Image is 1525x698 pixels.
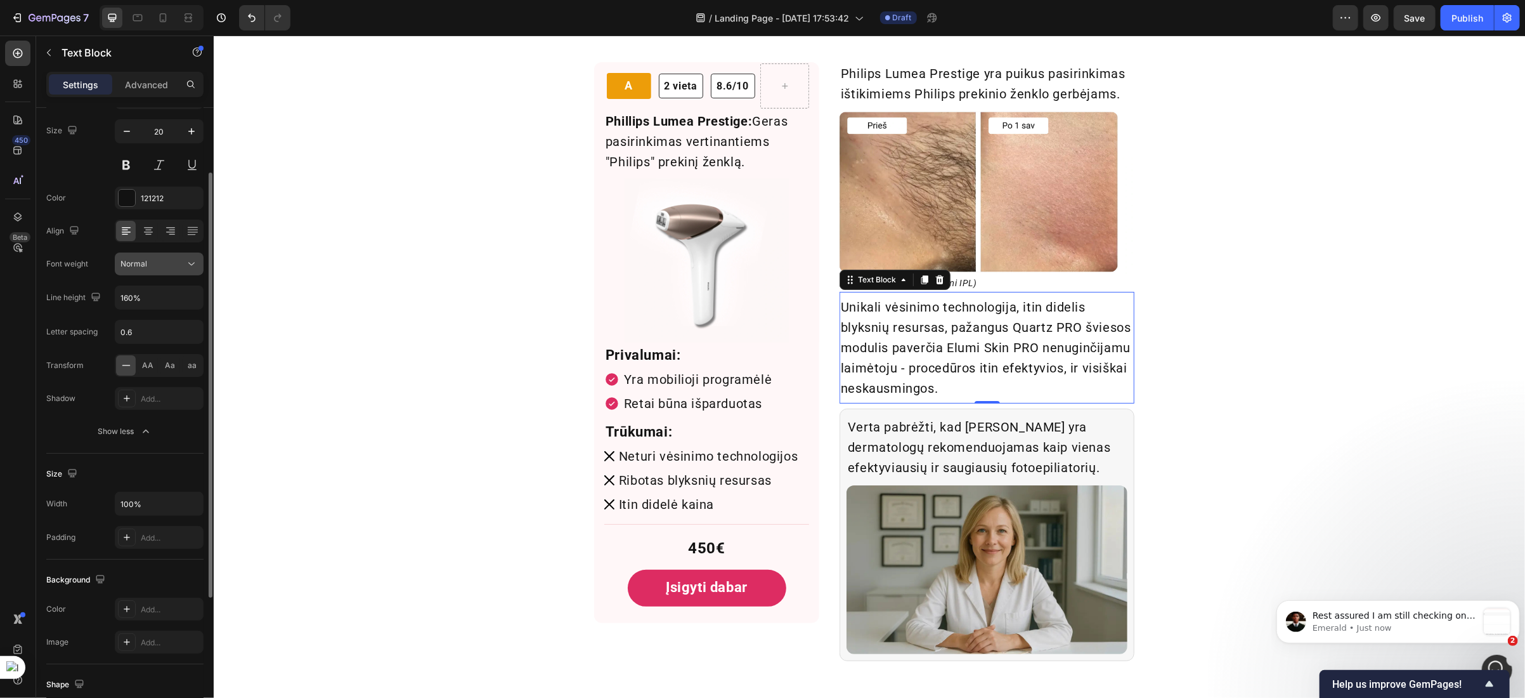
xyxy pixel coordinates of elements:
iframe: To enrich screen reader interactions, please activate Accessibility in Grammarly extension settings [214,36,1525,698]
div: Line height [46,289,103,306]
p: 8.6/10 [499,43,540,59]
div: Image [46,636,68,648]
div: Color [46,603,66,615]
p: Itin didelė kaina [405,461,584,477]
p: Įsigyti dabar [452,544,534,560]
p: Settings [63,78,98,91]
div: Undo/Redo [239,5,290,30]
div: Shadow [46,393,75,404]
div: Letter spacing [46,326,98,338]
div: Size [46,466,80,483]
div: Text Block [642,239,685,250]
span: Help us improve GemPages! [1332,678,1482,690]
span: Save [1405,13,1425,23]
strong: Privalumai: [392,312,467,327]
img: gempages_579760086268772885-35cb1424-c3f8-48d2-ae0b-effe48527a53.webp [411,143,574,306]
div: Padding [46,532,75,543]
p: Neturi vėsinimo technologijos [405,413,584,428]
div: Width [46,498,67,510]
p: Retai būna išparduotas [410,360,558,376]
p: Ribotas blyksnių resursas [405,437,584,452]
div: 450 [12,135,30,145]
div: Publish [1451,11,1483,25]
p: Unikali vėsinimo technologija, itin didelis blyksnių resursas, pažangus Quartz PRO šviesos moduli... [627,261,919,363]
div: Size [46,122,80,140]
div: Add... [141,604,200,616]
button: Normal [115,253,204,275]
span: Landing Page - [DATE] 17:53:42 [715,11,850,25]
p: Geras pasirinkimas vertinantiems "Philips" prekinį ženklą. [392,76,594,136]
p: (Naudotas prietaisas - Elumi IPL) [627,240,919,254]
p: Philips Lumea Prestige yra puikus pasirinkimas ištikimiems Philips prekinio ženklo gerbėjams. [627,28,919,69]
span: aa [188,360,197,371]
button: Save [1394,5,1436,30]
p: Advanced [125,78,168,91]
div: Align [46,223,82,240]
p: Text Block [62,45,169,60]
p: 450€ [392,501,594,525]
span: Aa [165,360,176,371]
div: Shape [46,676,87,694]
div: To enrich screen reader interactions, please activate Accessibility in Grammarly extension settings [626,260,921,364]
p: Yra mobilioji programėlė [410,336,558,352]
p: A [394,41,436,60]
p: 2 vieta [447,43,488,59]
button: Show survey - Help us improve GemPages! [1332,676,1497,692]
span: Rest assured I am still checking on the font. As for the section you mentioned, may I ask if you ... [41,36,204,109]
button: 7 [5,5,94,30]
div: Font weight [46,258,88,270]
img: gempages_579760086268772885-e100d3c0-7a35-4d63-bd11-896c4f6dfe74.webp [633,450,914,619]
div: 121212 [141,193,200,204]
strong: Trūkumai: [392,388,458,404]
span: / [710,11,713,25]
span: Draft [893,12,912,23]
div: Add... [141,637,200,649]
span: 2 [1508,636,1518,646]
span: Normal [120,259,147,268]
p: Verta pabrėžti, kad [PERSON_NAME] yra dermatologų rekomenduojamas kaip vienas efektyviausių ir sa... [634,381,912,442]
p: Message from Emerald, sent Just now [41,48,206,59]
button: Show less [46,420,204,443]
input: Auto [115,320,203,343]
button: <p>Įsigyti dabar</p> [414,534,573,571]
strong: Phillips Lumea Prestige: [392,78,538,93]
div: Background [46,572,108,589]
iframe: Intercom live chat [1482,655,1512,685]
div: Show less [98,425,152,438]
iframe: Intercom notifications message [1271,575,1525,664]
span: AA [143,360,154,371]
div: Color [46,192,66,204]
img: gempages_579760086268772885-66fa7679-8635-4a80-b249-bde25c419166.webp [626,74,921,240]
div: Beta [10,232,30,242]
div: Transform [46,360,84,371]
button: Publish [1441,5,1494,30]
input: Auto [115,492,203,515]
div: Add... [141,532,200,544]
input: Auto [115,286,203,309]
p: 7 [83,10,89,25]
div: Add... [141,393,200,405]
